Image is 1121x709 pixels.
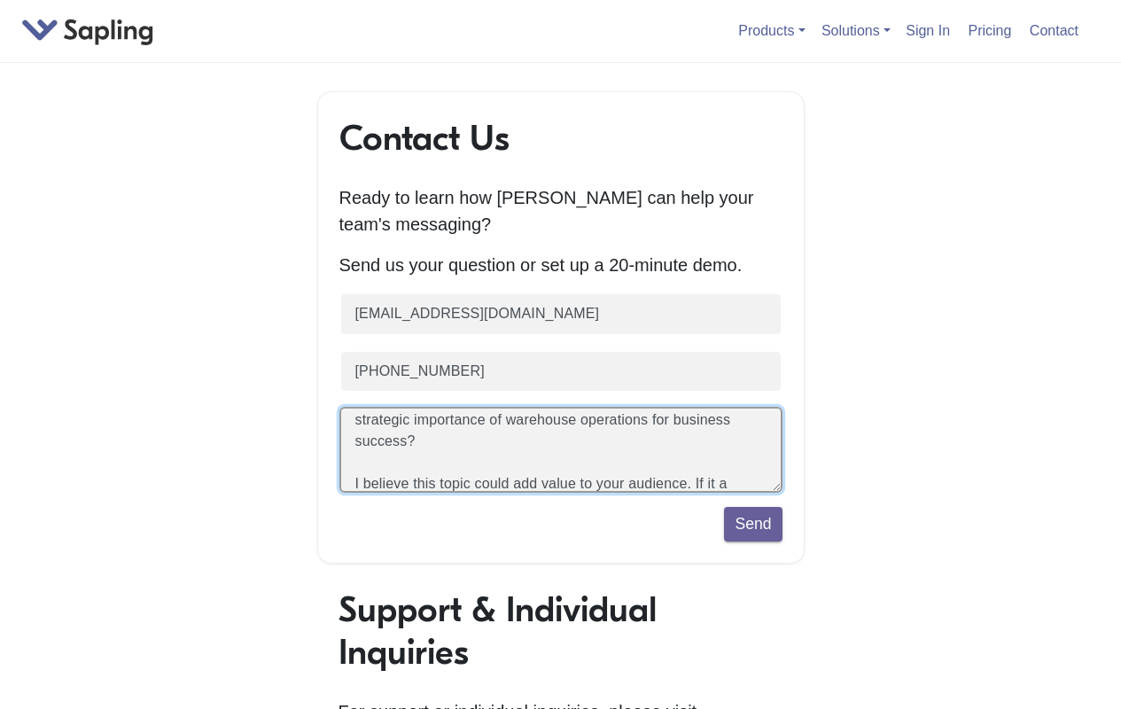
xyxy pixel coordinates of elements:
[899,16,957,45] a: Sign In
[724,507,782,541] button: Send
[738,23,805,38] a: Products
[339,252,782,278] p: Send us your question or set up a 20-minute demo.
[339,292,782,336] input: Business email (required)
[339,588,783,674] h1: Support & Individual Inquiries
[1023,16,1086,45] a: Contact
[961,16,1019,45] a: Pricing
[339,117,782,160] h1: Contact Us
[339,350,782,393] input: Phone number (optional)
[339,184,782,238] p: Ready to learn how [PERSON_NAME] can help your team's messaging?
[821,23,891,38] a: Solutions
